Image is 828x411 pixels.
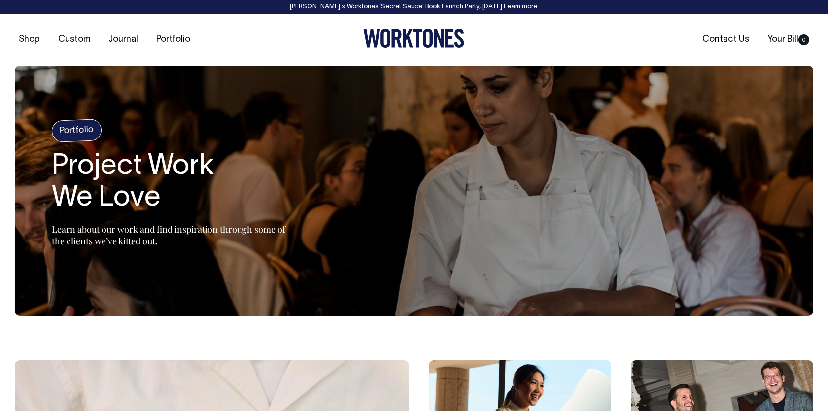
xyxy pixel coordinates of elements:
a: Contact Us [698,32,753,48]
h1: Project Work We Love [52,151,298,214]
a: Custom [54,32,94,48]
h4: Portfolio [51,119,102,142]
a: Shop [15,32,44,48]
div: [PERSON_NAME] × Worktones ‘Secret Sauce’ Book Launch Party, [DATE]. . [10,3,818,10]
a: Your Bill0 [763,32,813,48]
a: Learn more [504,4,537,10]
a: Portfolio [152,32,194,48]
span: 0 [798,34,809,45]
a: Journal [104,32,142,48]
p: Learn about our work and find inspiration through some of the clients we’ve kitted out. [52,223,298,247]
